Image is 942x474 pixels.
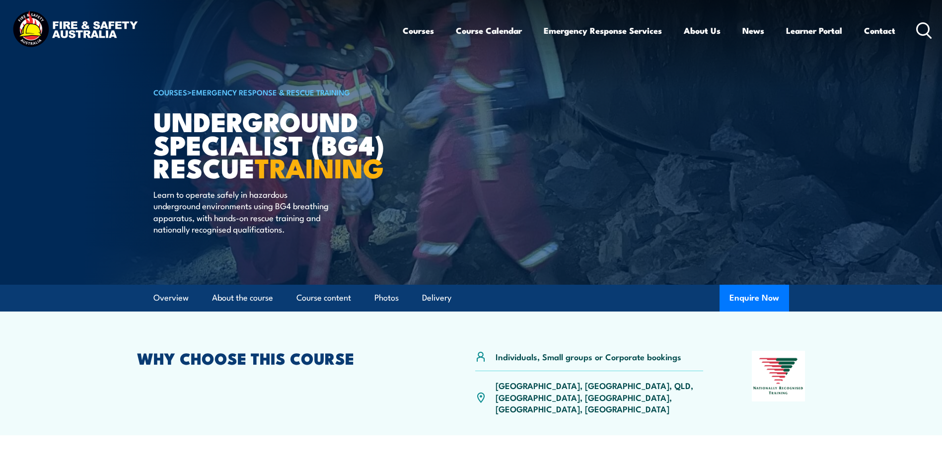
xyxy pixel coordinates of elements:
strong: TRAINING [255,146,384,187]
a: Emergency Response Services [544,17,662,44]
a: About Us [684,17,721,44]
a: Overview [153,285,189,311]
a: Course content [296,285,351,311]
p: Learn to operate safely in hazardous underground environments using BG4 breathing apparatus, with... [153,188,335,235]
h1: Underground Specialist (BG4) Rescue [153,109,399,179]
p: [GEOGRAPHIC_DATA], [GEOGRAPHIC_DATA], QLD, [GEOGRAPHIC_DATA], [GEOGRAPHIC_DATA], [GEOGRAPHIC_DATA... [496,380,704,414]
a: Emergency Response & Rescue Training [192,86,350,97]
a: News [742,17,764,44]
a: Courses [403,17,434,44]
a: Delivery [422,285,451,311]
a: Course Calendar [456,17,522,44]
p: Individuals, Small groups or Corporate bookings [496,351,681,362]
a: Contact [864,17,895,44]
a: COURSES [153,86,187,97]
h2: WHY CHOOSE THIS COURSE [137,351,427,365]
h6: > [153,86,399,98]
img: Nationally Recognised Training logo. [752,351,805,401]
a: Learner Portal [786,17,842,44]
a: Photos [374,285,399,311]
button: Enquire Now [720,285,789,312]
a: About the course [212,285,273,311]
